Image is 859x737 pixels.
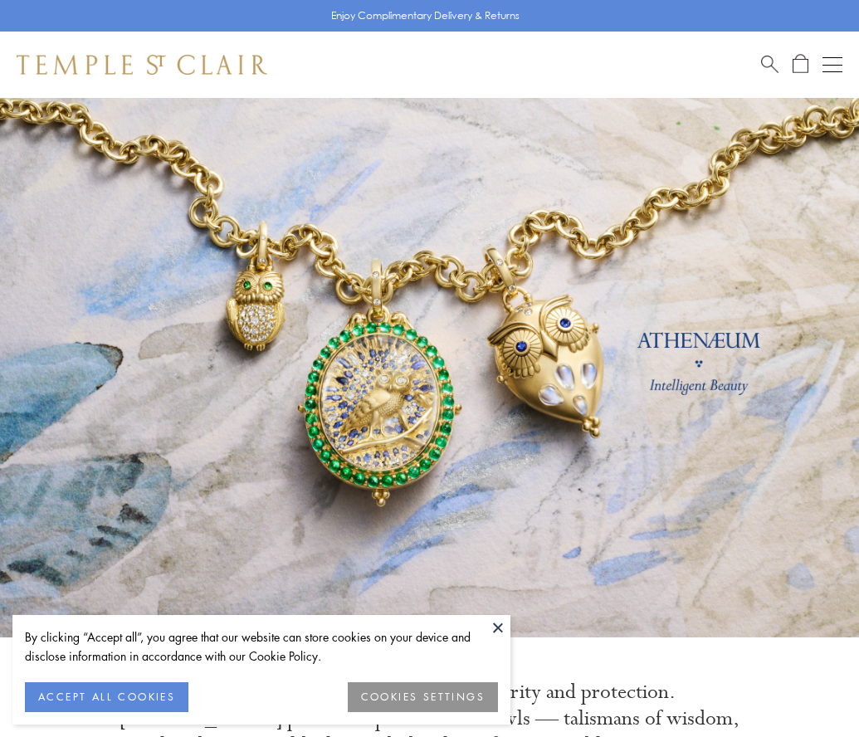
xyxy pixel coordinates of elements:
[348,682,498,712] button: COOKIES SETTINGS
[822,55,842,75] button: Open navigation
[25,682,188,712] button: ACCEPT ALL COOKIES
[25,627,498,666] div: By clicking “Accept all”, you agree that our website can store cookies on your device and disclos...
[17,55,267,75] img: Temple St. Clair
[761,54,778,75] a: Search
[331,7,520,24] p: Enjoy Complimentary Delivery & Returns
[793,54,808,75] a: Open Shopping Bag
